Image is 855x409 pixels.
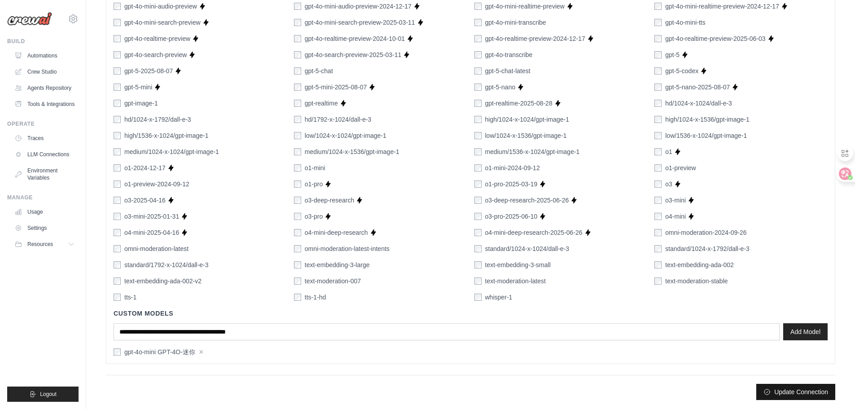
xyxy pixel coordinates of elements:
[294,180,301,188] input: o1-pro
[474,277,482,285] input: text-moderation-latest
[124,83,152,92] label: gpt-5-mini
[485,115,570,124] label: high/1024-x-1024/gpt-image-1
[665,212,686,221] label: o4-mini
[294,35,301,42] input: gpt-4o-realtime-preview-2024-10-01
[294,19,301,26] input: gpt-4o-mini-search-preview-2025-03-11
[124,196,166,205] label: o3-2025-04-16
[11,131,79,145] a: Traces
[474,229,482,236] input: o4-mini-deep-research-2025-06-26
[11,97,79,111] a: Tools & Integrations
[294,213,301,220] input: o3-pro
[474,261,482,268] input: text-embedding-3-small
[665,180,672,189] label: o3
[124,163,166,172] label: o1-2024-12-17
[294,245,301,252] input: omni-moderation-latest-intents
[124,147,219,156] label: medium/1024-x-1024/gpt-image-1
[305,18,415,27] label: gpt-4o-mini-search-preview-2025-03-11
[474,294,482,301] input: whisper-1
[485,244,570,253] label: standard/1024-x-1024/dall-e-3
[485,228,583,237] label: o4-mini-deep-research-2025-06-26
[114,19,121,26] input: gpt-4o-mini-search-preview
[11,205,79,219] a: Usage
[485,212,538,221] label: o3-pro-2025-06-10
[7,38,79,45] div: Build
[756,384,835,400] button: Update Connection
[474,116,482,123] input: high/1024-x-1024/gpt-image-1
[665,260,734,269] label: text-embedding-ada-002
[474,245,482,252] input: standard/1024-x-1024/dall-e-3
[114,132,121,139] input: high/1536-x-1024/gpt-image-1
[474,148,482,155] input: medium/1536-x-1024/gpt-image-1
[114,229,121,236] input: o4-mini-2025-04-16
[485,180,538,189] label: o1-pro-2025-03-19
[114,294,121,301] input: tts-1
[199,348,204,356] button: ×
[124,180,189,189] label: o1-preview-2024-09-12
[305,99,338,108] label: gpt-realtime
[124,244,189,253] label: omni-moderation-latest
[654,164,662,172] input: o1-preview
[485,50,533,59] label: gpt-4o-transcribe
[474,3,482,10] input: gpt-4o-mini-realtime-preview
[485,34,585,43] label: gpt-4o-realtime-preview-2024-12-17
[11,81,79,95] a: Agents Repository
[124,131,209,140] label: high/1536-x-1024/gpt-image-1
[124,2,197,11] label: gpt-4o-mini-audio-preview
[474,213,482,220] input: o3-pro-2025-06-10
[474,164,482,172] input: o1-mini-2024-09-12
[114,309,828,318] h4: Custom Models
[654,67,662,75] input: gpt-5-codex
[474,197,482,204] input: o3-deep-research-2025-06-26
[474,19,482,26] input: gpt-4o-mini-transcribe
[665,115,750,124] label: high/1024-x-1536/gpt-image-1
[114,35,121,42] input: gpt-4o-realtime-preview
[665,196,686,205] label: o3-mini
[654,84,662,91] input: gpt-5-nano-2025-08-07
[27,241,53,248] span: Resources
[665,50,680,59] label: gpt-5
[485,83,516,92] label: gpt-5-nano
[665,163,696,172] label: o1-preview
[654,116,662,123] input: high/1024-x-1536/gpt-image-1
[114,180,121,188] input: o1-preview-2024-09-12
[294,3,301,10] input: gpt-4o-mini-audio-preview-2024-12-17
[654,229,662,236] input: omni-moderation-2024-09-26
[114,100,121,107] input: gpt-image-1
[294,261,301,268] input: text-embedding-3-large
[114,84,121,91] input: gpt-5-mini
[114,116,121,123] input: hd/1024-x-1792/dall-e-3
[114,3,121,10] input: gpt-4o-mini-audio-preview
[305,260,370,269] label: text-embedding-3-large
[294,132,301,139] input: low/1024-x-1024/gpt-image-1
[305,196,355,205] label: o3-deep-research
[124,99,158,108] label: gpt-image-1
[654,35,662,42] input: gpt-4o-realtime-preview-2025-06-03
[114,148,121,155] input: medium/1024-x-1024/gpt-image-1
[474,84,482,91] input: gpt-5-nano
[305,244,390,253] label: omni-moderation-latest-intents
[305,50,402,59] label: gpt-4o-search-preview-2025-03-11
[665,147,672,156] label: o1
[7,194,79,201] div: Manage
[11,147,79,162] a: LLM Connections
[654,148,662,155] input: o1
[485,196,569,205] label: o3-deep-research-2025-06-26
[7,120,79,128] div: Operate
[305,277,361,286] label: text-moderation-007
[294,164,301,172] input: o1-mini
[294,229,301,236] input: o4-mini-deep-research
[294,197,301,204] input: o3-deep-research
[114,277,121,285] input: text-embedding-ada-002-v2
[7,387,79,402] button: Logout
[654,213,662,220] input: o4-mini
[40,391,57,398] span: Logout
[305,212,323,221] label: o3-pro
[305,34,405,43] label: gpt-4o-realtime-preview-2024-10-01
[124,347,195,356] label: gpt-4o-mini GPT-4O-迷你
[474,35,482,42] input: gpt-4o-realtime-preview-2024-12-17
[294,100,301,107] input: gpt-realtime
[665,83,730,92] label: gpt-5-nano-2025-08-07
[124,34,190,43] label: gpt-4o-realtime-preview
[114,197,121,204] input: o3-2025-04-16
[294,67,301,75] input: gpt-5-chat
